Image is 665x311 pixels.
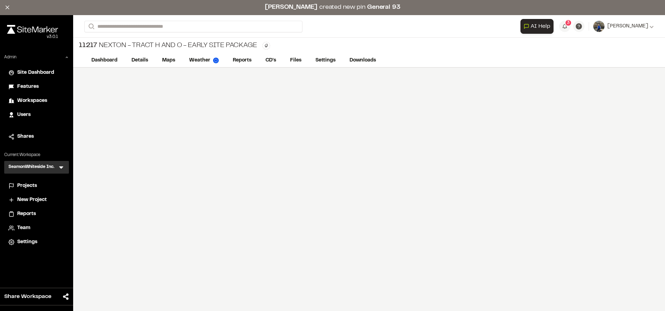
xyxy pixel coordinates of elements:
a: Users [8,111,65,119]
span: Workspaces [17,97,47,105]
a: Projects [8,182,65,190]
span: Team [17,224,30,232]
span: Settings [17,238,37,246]
span: Shares [17,133,34,141]
a: Downloads [343,54,383,67]
a: Weather [182,54,226,67]
img: precipai.png [213,58,219,63]
span: Reports [17,210,36,218]
span: New Project [17,196,47,204]
span: Projects [17,182,37,190]
span: Site Dashboard [17,69,54,77]
a: Files [283,54,308,67]
a: Details [124,54,155,67]
div: Nexton - Tract H and O - Early Site Package [79,40,257,51]
button: Open AI Assistant [520,19,554,34]
div: Oh geez...please don't... [7,34,58,40]
a: Maps [155,54,182,67]
a: Workspaces [8,97,65,105]
button: 3 [559,21,570,32]
p: Admin [4,54,17,60]
button: Edit Tags [262,42,270,50]
h3: SeamonWhiteside Inc. [8,164,55,171]
a: Reports [8,210,65,218]
span: Share Workspace [4,292,51,301]
span: AI Help [531,22,550,31]
span: 11217 [79,40,97,51]
span: Users [17,111,31,119]
a: Features [8,83,65,91]
span: 3 [567,20,570,26]
button: Search [84,21,97,32]
a: CD's [258,54,283,67]
span: [PERSON_NAME] [607,22,648,30]
span: Features [17,83,39,91]
a: Team [8,224,65,232]
p: Current Workspace [4,152,69,158]
a: Shares [8,133,65,141]
a: Reports [226,54,258,67]
button: [PERSON_NAME] [593,21,654,32]
img: rebrand.png [7,25,58,34]
div: Open AI Assistant [520,19,556,34]
a: Settings [8,238,65,246]
a: Site Dashboard [8,69,65,77]
a: Dashboard [84,54,124,67]
img: User [593,21,605,32]
a: Settings [308,54,343,67]
a: New Project [8,196,65,204]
